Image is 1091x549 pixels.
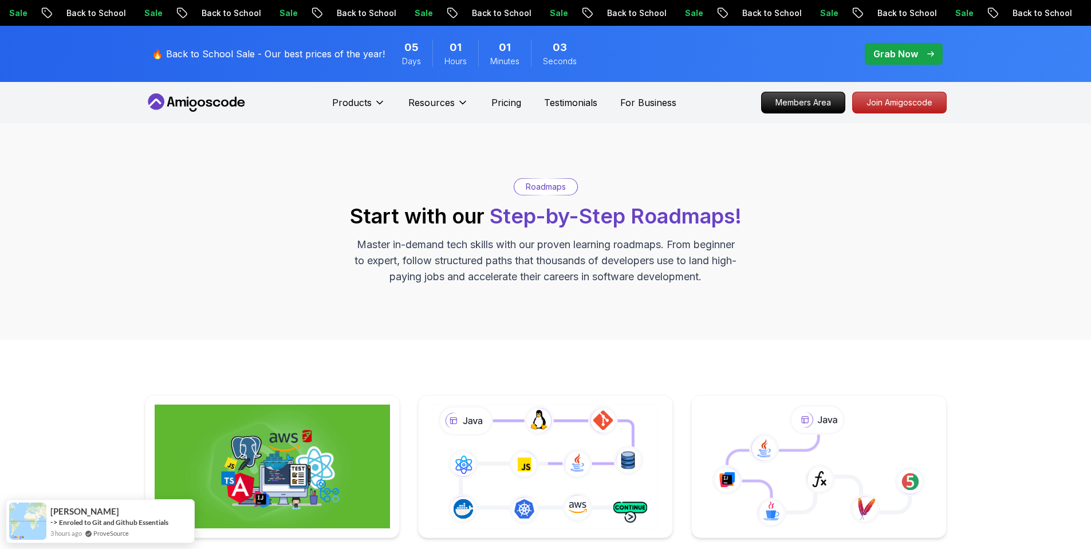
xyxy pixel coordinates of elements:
[490,203,742,229] span: Step-by-Step Roadmaps!
[402,56,421,67] span: Days
[810,7,846,19] p: Sale
[408,96,468,119] button: Resources
[544,96,597,109] a: Testimonials
[404,40,419,56] span: 5 Days
[675,7,711,19] p: Sale
[269,7,306,19] p: Sale
[491,96,521,109] a: Pricing
[597,7,675,19] p: Back to School
[945,7,982,19] p: Sale
[350,205,742,228] h2: Start with our
[50,507,119,516] span: [PERSON_NAME]
[543,56,577,67] span: Seconds
[134,7,171,19] p: Sale
[853,92,946,113] p: Join Amigoscode
[56,7,134,19] p: Back to School
[9,503,46,540] img: provesource social proof notification image
[1002,7,1080,19] p: Back to School
[539,7,576,19] p: Sale
[462,7,539,19] p: Back to School
[408,96,455,109] p: Resources
[93,528,129,538] a: ProveSource
[155,405,390,528] img: Full Stack Professional v2
[59,518,168,527] a: Enroled to Git and Github Essentials
[761,92,845,113] a: Members Area
[867,7,945,19] p: Back to School
[526,181,566,193] p: Roadmaps
[490,56,519,67] span: Minutes
[353,237,738,285] p: Master in-demand tech skills with our proven learning roadmaps. From beginner to expert, follow s...
[152,47,385,61] p: 🔥 Back to School Sale - Our best prices of the year!
[332,96,372,109] p: Products
[50,528,82,538] span: 3 hours ago
[732,7,810,19] p: Back to School
[852,92,947,113] a: Join Amigoscode
[620,96,676,109] a: For Business
[332,96,385,119] button: Products
[553,40,567,56] span: 3 Seconds
[444,56,467,67] span: Hours
[50,517,58,527] span: ->
[326,7,404,19] p: Back to School
[191,7,269,19] p: Back to School
[873,47,918,61] p: Grab Now
[450,40,462,56] span: 1 Hours
[762,92,845,113] p: Members Area
[499,40,511,56] span: 1 Minutes
[404,7,441,19] p: Sale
